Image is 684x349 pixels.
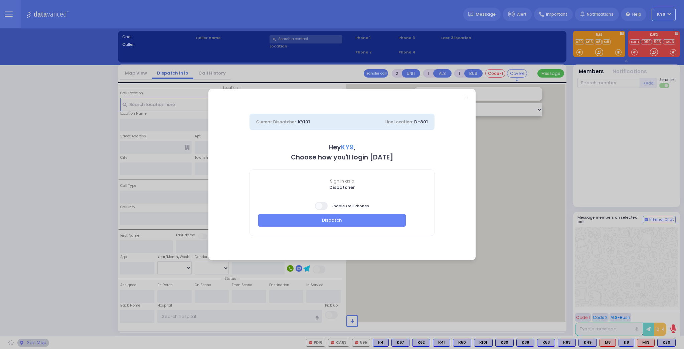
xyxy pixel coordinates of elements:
button: Dispatch [258,214,406,227]
span: KY101 [298,119,310,125]
span: Line Location: [385,119,413,125]
span: Sign in as a [250,178,434,184]
span: KY9 [341,143,354,152]
b: Hey , [329,143,355,152]
span: D-801 [414,119,428,125]
span: Enable Cell Phones [315,201,369,211]
b: Choose how you'll login [DATE] [291,153,393,162]
a: Close [464,96,468,99]
b: Dispatcher [329,184,355,191]
span: Current Dispatcher: [256,119,297,125]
